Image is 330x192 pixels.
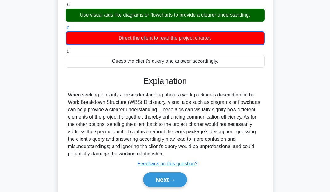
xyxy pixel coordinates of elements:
[67,2,71,7] span: b.
[69,76,261,86] h3: Explanation
[66,55,265,68] div: Guess the client's query and answer accordingly.
[68,91,262,158] div: When seeking to clarify a misunderstanding about a work package's description in the Work Breakdo...
[67,48,71,53] span: d.
[143,172,187,187] button: Next
[66,9,265,22] div: Use visual aids like diagrams or flowcharts to provide a clearer understanding.
[137,161,198,166] a: Feedback on this question?
[66,31,265,45] div: Direct the client to read the project charter.
[67,25,70,30] span: c.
